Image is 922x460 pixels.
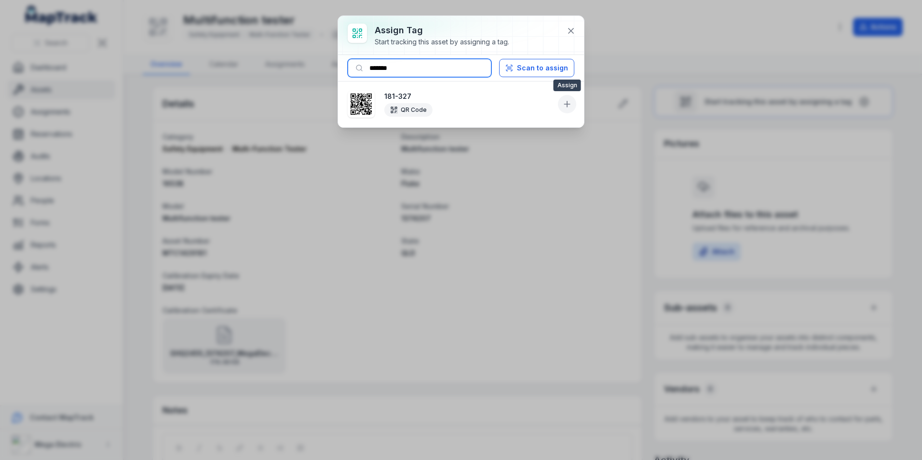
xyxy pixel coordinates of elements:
h3: Assign tag [375,24,509,37]
span: Assign [554,80,581,91]
button: Scan to assign [499,59,574,77]
div: Start tracking this asset by assigning a tag. [375,37,509,47]
div: QR Code [384,103,433,117]
strong: 181-327 [384,92,554,101]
